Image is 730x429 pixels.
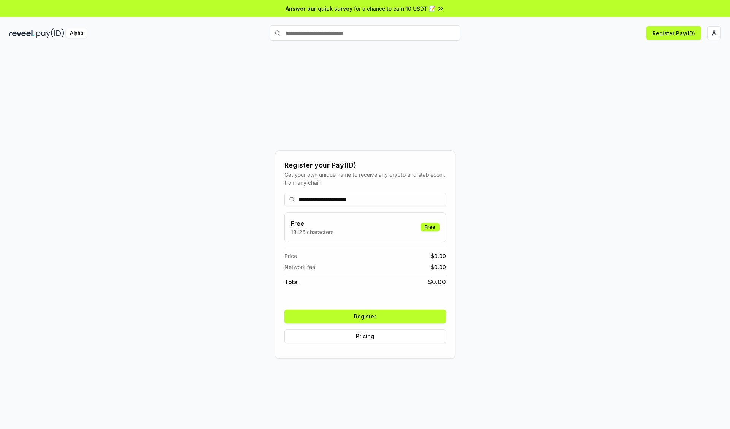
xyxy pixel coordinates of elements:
[284,263,315,271] span: Network fee
[431,252,446,260] span: $ 0.00
[284,252,297,260] span: Price
[428,277,446,287] span: $ 0.00
[284,310,446,323] button: Register
[284,329,446,343] button: Pricing
[66,28,87,38] div: Alpha
[284,160,446,171] div: Register your Pay(ID)
[9,28,35,38] img: reveel_dark
[286,5,352,13] span: Answer our quick survey
[284,171,446,187] div: Get your own unique name to receive any crypto and stablecoin, from any chain
[431,263,446,271] span: $ 0.00
[354,5,435,13] span: for a chance to earn 10 USDT 📝
[291,219,333,228] h3: Free
[646,26,701,40] button: Register Pay(ID)
[291,228,333,236] p: 13-25 characters
[284,277,299,287] span: Total
[36,28,64,38] img: pay_id
[421,223,440,231] div: Free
